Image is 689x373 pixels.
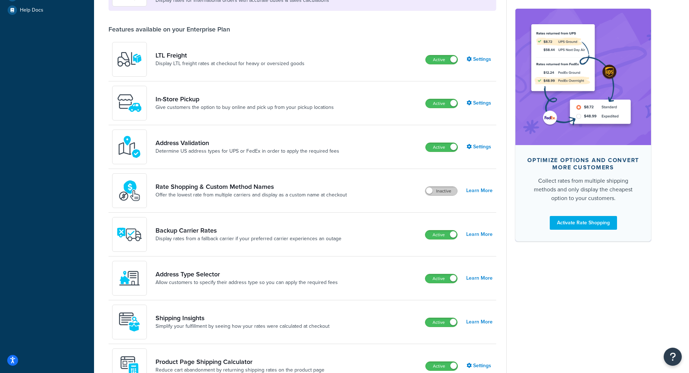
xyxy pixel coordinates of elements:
[156,148,339,155] a: Determine US address types for UPS or FedEx in order to apply the required fees
[117,266,142,291] img: wNXZ4XiVfOSSwAAAABJRU5ErkJggg==
[425,318,457,327] label: Active
[156,60,305,67] a: Display LTL freight rates at checkout for heavy or oversized goods
[156,314,329,322] a: Shipping Insights
[156,235,341,242] a: Display rates from a fallback carrier if your preferred carrier experiences an outage
[5,4,89,17] a: Help Docs
[425,187,457,195] label: Inactive
[467,98,493,108] a: Settings
[426,143,458,152] label: Active
[425,274,457,283] label: Active
[467,54,493,64] a: Settings
[426,99,458,108] label: Active
[527,156,639,171] div: Optimize options and convert more customers
[117,134,142,160] img: kIG8fy0lQAAAABJRU5ErkJggg==
[156,279,338,286] a: Allow customers to specify their address type so you can apply the required fees
[466,229,493,240] a: Learn More
[466,186,493,196] a: Learn More
[109,25,230,33] div: Features available on your Enterprise Plan
[466,273,493,283] a: Learn More
[156,358,324,366] a: Product Page Shipping Calculator
[117,47,142,72] img: y79ZsPf0fXUFUhFXDzUgf+ktZg5F2+ohG75+v3d2s1D9TjoU8PiyCIluIjV41seZevKCRuEjTPPOKHJsQcmKCXGdfprl3L4q7...
[156,270,338,278] a: Address Type Selector
[526,20,640,134] img: feature-image-rateshop-7084cbbcb2e67ef1d54c2e976f0e592697130d5817b016cf7cc7e13314366067.png
[117,178,142,203] img: icon-duo-feat-rate-shopping-ecdd8bed.png
[426,55,458,64] label: Active
[117,309,142,335] img: Acw9rhKYsOEjAAAAAElFTkSuQmCC
[156,51,305,59] a: LTL Freight
[156,183,347,191] a: Rate Shopping & Custom Method Names
[550,216,617,229] a: Activate Rate Shopping
[527,176,639,202] div: Collect rates from multiple shipping methods and only display the cheapest option to your customers.
[117,90,142,116] img: wfgcfpwTIucLEAAAAASUVORK5CYII=
[156,104,334,111] a: Give customers the option to buy online and pick up from your pickup locations
[20,7,43,13] span: Help Docs
[117,222,142,247] img: icon-duo-feat-backup-carrier-4420b188.png
[467,361,493,371] a: Settings
[156,323,329,330] a: Simplify your fulfillment by seeing how your rates were calculated at checkout
[425,230,457,239] label: Active
[467,142,493,152] a: Settings
[664,348,682,366] button: Open Resource Center
[426,362,458,370] label: Active
[156,191,347,199] a: Offer the lowest rate from multiple carriers and display as a custom name at checkout
[156,139,339,147] a: Address Validation
[466,317,493,327] a: Learn More
[156,95,334,103] a: In-Store Pickup
[156,226,341,234] a: Backup Carrier Rates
